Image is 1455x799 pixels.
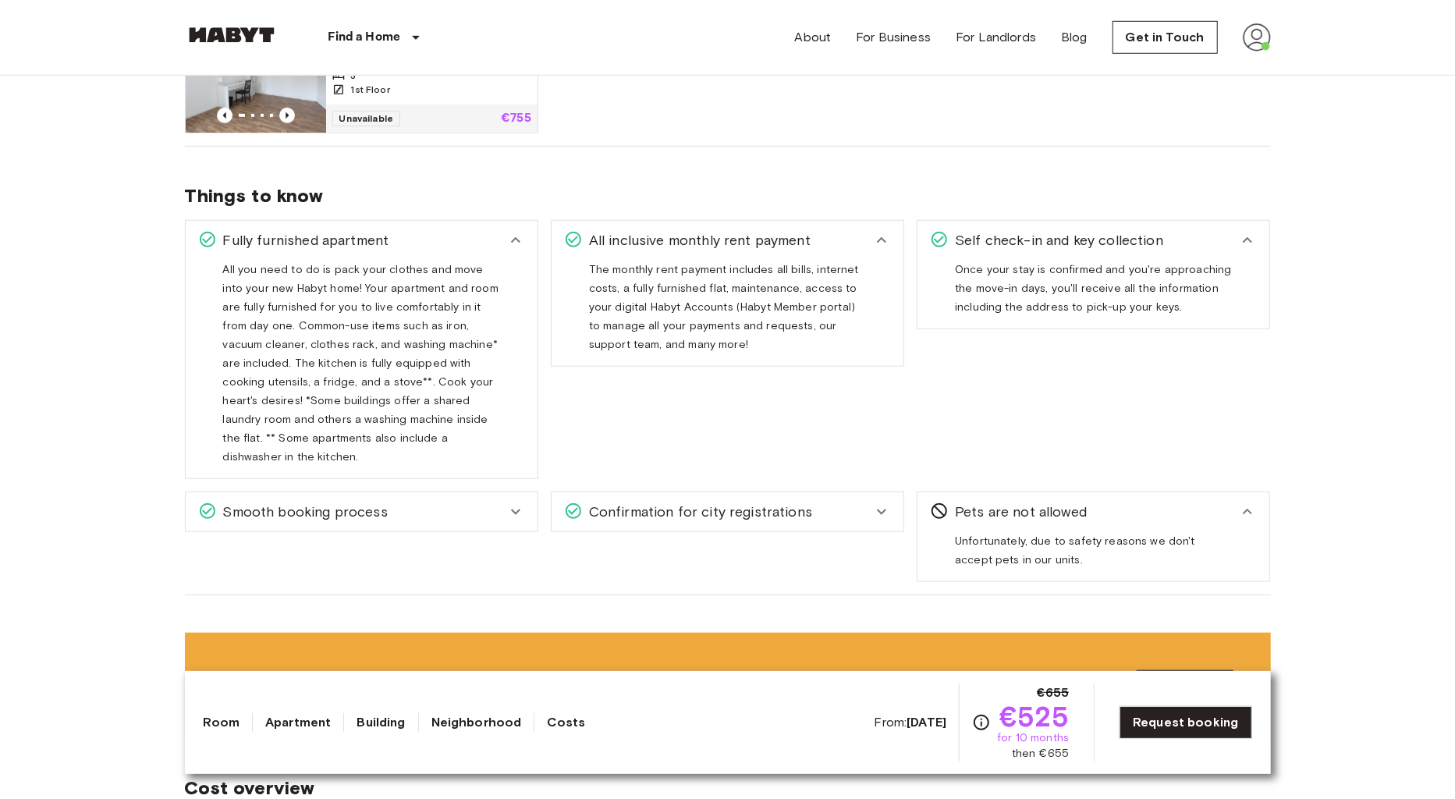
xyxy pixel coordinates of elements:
span: 1st Floor [351,83,390,97]
a: Help center [1137,670,1233,701]
div: Fully furnished apartment [186,221,538,260]
a: Marketing picture of unit DE-01-108-03MPrevious imagePrevious imagePrivate room24 Sqm31st FloorUn... [185,38,538,133]
p: Find a Home [328,28,401,47]
span: for 10 months [997,730,1069,746]
a: Blog [1061,28,1088,47]
a: Room [204,713,240,732]
span: Fully furnished apartment [217,230,389,250]
img: Habyt [185,27,279,43]
svg: Check cost overview for full price breakdown. Please note that discounts apply to new joiners onl... [972,713,991,732]
span: Things to know [185,184,1271,208]
p: €755 [501,112,531,125]
span: The monthly rent payment includes all bills, internet costs, a fully furnished flat, maintenance,... [589,263,859,364]
span: then €655 [1012,746,1069,762]
div: All inclusive monthly rent payment [552,221,903,260]
img: Marketing picture of unit DE-01-108-03M [186,39,326,133]
b: [DATE] [907,715,946,730]
div: Confirmation for city registrations [552,492,903,531]
span: Confirmation for city registrations [583,502,812,522]
a: Costs [547,713,585,732]
span: €655 [1038,684,1070,702]
img: avatar [1243,23,1271,51]
div: Smooth booking process [186,492,538,531]
a: About [795,28,832,47]
button: Previous image [279,108,295,123]
span: €525 [1000,702,1070,730]
span: Unavailable [332,111,401,126]
div: Pets are not allowed [917,492,1269,531]
a: For Landlords [956,28,1036,47]
span: Smooth booking process [217,502,388,522]
span: From: [875,714,947,731]
span: Pets are not allowed [949,502,1087,522]
a: Get in Touch [1113,21,1218,54]
button: Previous image [217,108,232,123]
span: All inclusive monthly rent payment [583,230,811,250]
span: All you need to do is pack your clothes and move into your new Habyt home! Your apartment and roo... [223,263,499,476]
span: Self check-in and key collection [949,230,1163,250]
a: For Business [856,28,931,47]
a: Building [357,713,405,732]
a: Neighborhood [431,713,522,732]
span: 3 [351,69,357,83]
a: Request booking [1120,706,1251,739]
span: Unfortunately, due to safety reasons we don't accept pets in our units. [955,534,1195,579]
div: Self check-in and key collection [917,221,1269,260]
a: Apartment [265,713,331,732]
span: Once your stay is confirmed and you're approaching the move-in days, you'll receive all the infor... [955,263,1232,326]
